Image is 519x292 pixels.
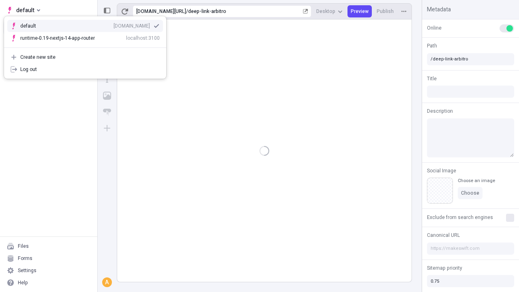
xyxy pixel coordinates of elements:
span: A [105,278,109,287]
button: Choose [458,187,483,199]
button: Select site [3,4,43,16]
div: Files [18,243,29,249]
div: localhost:3100 [126,35,160,41]
div: deep-link-arbitro [188,8,301,15]
div: Choose an image [458,178,495,184]
input: https://makeswift.com [427,243,514,255]
div: runtime-0.19-nextjs-14-app-router [20,35,95,41]
span: Sitemap priority [427,264,462,272]
span: Social Image [427,167,456,174]
span: default [16,5,34,15]
button: Button [100,105,114,119]
div: [DOMAIN_NAME] [114,23,150,29]
span: Publish [377,8,394,15]
span: Preview [351,8,369,15]
span: Online [427,24,442,32]
div: [URL][DOMAIN_NAME] [136,8,186,15]
span: Canonical URL [427,232,460,239]
span: Choose [461,190,479,196]
span: Title [427,75,437,82]
span: Description [427,107,453,115]
button: Publish [373,5,397,17]
div: default [20,23,49,29]
div: Forms [18,255,32,262]
span: Path [427,42,437,49]
span: Desktop [316,8,335,15]
div: Suggestions [4,17,166,47]
div: Help [18,279,28,286]
button: Text [100,72,114,87]
span: Exclude from search engines [427,214,493,221]
button: Preview [347,5,372,17]
div: Settings [18,267,36,274]
button: Image [100,88,114,103]
div: / [186,8,188,15]
button: Desktop [313,5,346,17]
